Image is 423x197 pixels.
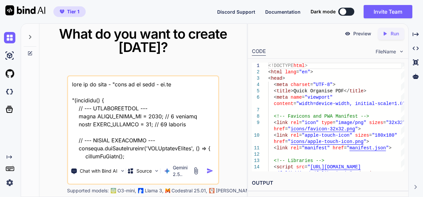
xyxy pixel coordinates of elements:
[333,82,336,87] span: >
[274,101,294,106] span: content
[294,101,296,106] span: =
[311,8,336,15] span: Dark mode
[355,126,358,132] span: "
[154,168,159,174] img: Pick Models
[252,82,260,88] div: 4
[252,145,260,151] div: 11
[344,88,350,94] span: </
[111,188,116,193] img: GPT-4
[268,76,271,81] span: <
[302,133,352,138] span: "apple-touch-icon"
[355,133,369,138] span: sizes
[274,133,277,138] span: <
[277,145,288,151] span: link
[291,126,355,132] span: icons/favicon-32x32.png
[274,120,277,125] span: <
[209,188,215,193] img: claude
[163,168,170,174] img: Gemini 2.5 Pro
[274,82,277,87] span: <
[274,114,369,119] span: <!-- Favicons and PWA Manifest -->
[67,187,109,194] p: Supported models:
[386,120,406,125] span: "32x32"
[173,164,189,178] p: Gemini 2.5..
[347,145,350,151] span: "
[68,76,218,159] textarea: lore ip do sita - "cons ad el sedd - ei.te "(incididu() { // --- UTLABOREETDOL --- magna ALIQU_EN...
[302,95,305,100] span: =
[372,133,397,138] span: "180x180"
[333,120,336,125] span: =
[311,69,313,75] span: >
[192,167,200,175] img: attachment
[4,86,15,97] img: darkCloudIdeIcon
[299,120,302,125] span: =
[285,139,288,144] span: =
[252,75,260,82] div: 3
[305,164,308,170] span: =
[265,9,301,15] span: Documentation
[291,133,299,138] span: rel
[274,171,350,176] span: pdf-lib/dist/pdf-lib.min.js
[277,120,288,125] span: link
[4,32,15,43] img: chat
[4,177,15,188] img: settings
[145,187,163,194] p: Llama 3,
[206,167,214,174] img: icon
[4,68,15,79] img: githubLight
[271,69,283,75] span: html
[136,168,152,174] p: Source
[252,113,260,120] div: 8
[282,76,285,81] span: >
[353,30,371,37] p: Preview
[277,133,288,138] span: link
[313,82,333,87] span: "UTF-8"
[299,133,302,138] span: =
[350,88,364,94] span: title
[302,120,319,125] span: "icon"
[248,175,408,191] h2: OUTPUT
[53,6,86,17] button: premiumTier 1
[291,95,302,100] span: name
[350,145,386,151] span: manifest.json
[297,101,406,106] span: "width=device-width, initial-scale=1.0"
[217,9,255,15] span: Discord Support
[216,187,281,194] p: [PERSON_NAME] 3.7 Sonnet,
[277,82,288,87] span: meta
[268,63,294,68] span: <!DOCTYPE
[291,82,311,87] span: charset
[399,49,404,54] img: chevron down
[274,158,324,163] span: <!-- Libraries -->
[252,158,260,164] div: 13
[364,5,412,18] button: Invite Team
[252,120,260,126] div: 9
[274,126,285,132] span: href
[252,107,260,113] div: 7
[291,145,299,151] span: rel
[391,30,399,37] p: Run
[364,88,366,94] span: >
[361,171,378,176] span: script
[59,26,227,55] span: What do you want to create [DATE]?
[265,8,301,15] button: Documentation
[291,120,299,125] span: rel
[285,69,297,75] span: lang
[302,145,330,151] span: "manifest"
[350,171,352,176] span: "
[322,120,333,125] span: type
[277,164,294,170] span: script
[252,48,266,56] div: CODE
[299,145,302,151] span: =
[294,63,305,68] span: html
[285,126,288,132] span: =
[376,48,396,55] span: FileName
[333,145,344,151] span: href
[268,69,271,75] span: <
[305,95,333,100] span: "viewport"
[308,164,310,170] span: "
[60,10,64,14] img: premium
[119,168,125,174] img: Pick Tools
[165,188,170,193] img: Mistral-AI
[252,151,260,158] div: 12
[311,82,313,87] span: =
[299,69,311,75] span: "en"
[288,139,291,144] span: "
